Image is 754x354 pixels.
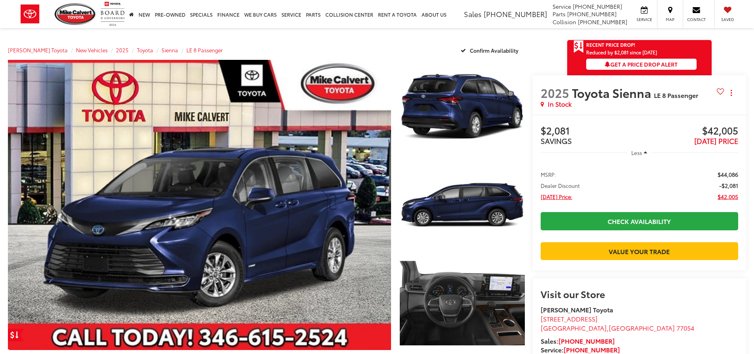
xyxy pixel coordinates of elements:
span: Sales [464,9,482,19]
a: Expand Photo 3 [400,256,525,350]
strong: Sales: [541,336,615,345]
span: SAVINGS [541,136,572,146]
span: Parts [553,10,566,18]
span: Toyota Sienna [572,84,654,101]
span: Saved [719,17,736,22]
a: [STREET_ADDRESS] [GEOGRAPHIC_DATA],[GEOGRAPHIC_DATA] 77054 [541,314,694,332]
a: 2025 [116,46,129,54]
a: LE 8 Passenger [186,46,223,54]
span: 2025 [541,84,569,101]
strong: Service: [541,345,620,354]
span: Get a Price Drop Alert [605,60,678,68]
a: Toyota [137,46,153,54]
span: $44,086 [718,170,738,178]
button: Confirm Availability [456,43,525,57]
span: Get Price Drop Alert [574,40,584,54]
a: Expand Photo 2 [400,158,525,252]
span: Reduced by $2,081 since [DATE] [586,50,697,55]
span: [PHONE_NUMBER] [484,9,547,19]
span: $42,005 [639,125,738,137]
span: dropdown dots [731,90,732,96]
a: Expand Photo 0 [8,60,391,350]
img: 2025 Toyota Sienna LE 8 Passenger [398,157,526,253]
img: 2025 Toyota Sienna LE 8 Passenger [398,59,526,155]
span: Service [553,2,571,10]
span: In Stock [548,100,572,109]
span: [STREET_ADDRESS] [541,314,598,323]
a: [PHONE_NUMBER] [564,345,620,354]
a: Value Your Trade [541,242,738,260]
span: Service [635,17,653,22]
span: 77054 [676,323,694,332]
button: Actions [724,86,738,100]
span: Collision [553,18,576,26]
img: Mike Calvert Toyota [55,3,97,25]
span: [PHONE_NUMBER] [573,2,622,10]
span: [PHONE_NUMBER] [567,10,617,18]
a: Check Availability [541,212,738,230]
a: New Vehicles [76,46,108,54]
span: [DATE] PRICE [694,136,738,146]
span: Contact [687,17,706,22]
a: [PERSON_NAME] Toyota [8,46,68,54]
span: [DATE] Price: [541,193,572,201]
a: Get Price Drop Alert Recent Price Drop! [567,40,712,50]
span: $42,005 [718,193,738,201]
span: LE 8 Passenger [654,90,698,100]
span: [GEOGRAPHIC_DATA] [541,323,607,332]
span: Dealer Discount [541,182,580,189]
span: Less [631,149,642,156]
span: Confirm Availability [470,47,518,54]
span: [PHONE_NUMBER] [578,18,627,26]
h2: Visit our Store [541,289,738,299]
img: 2025 Toyota Sienna LE 8 Passenger [398,255,526,351]
a: Get Price Drop Alert [8,329,24,341]
img: 2025 Toyota Sienna LE 8 Passenger [4,58,395,352]
span: MSRP: [541,170,556,178]
button: Less [627,145,651,160]
a: Expand Photo 1 [400,60,525,154]
strong: [PERSON_NAME] Toyota [541,305,613,314]
a: Sienna [161,46,178,54]
span: Recent Price Drop! [586,41,635,48]
span: , [541,323,694,332]
span: -$2,081 [719,182,738,189]
a: [PHONE_NUMBER] [558,336,615,345]
span: $2,081 [541,125,640,137]
span: Map [661,17,679,22]
span: [GEOGRAPHIC_DATA] [609,323,675,332]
